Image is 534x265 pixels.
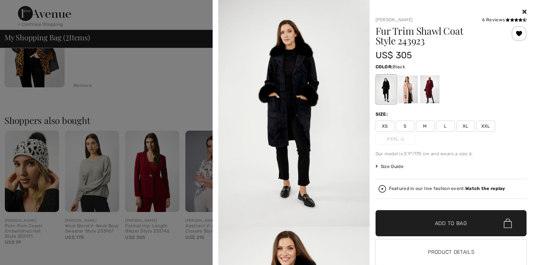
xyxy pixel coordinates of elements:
span: Color: [376,64,393,69]
span: M [416,121,435,132]
span: XS [376,121,394,132]
div: Our model is 5'9"/175 cm and wears a size 6. [376,150,527,157]
a: [PERSON_NAME] [376,17,413,22]
div: Merlot [420,75,439,103]
div: 6 Reviews [482,16,527,23]
span: S [396,121,414,132]
img: Bag.svg [504,218,512,228]
span: XL [456,121,475,132]
span: US$ 305 [376,50,412,60]
span: XXL [476,121,495,132]
img: Watch the replay [379,185,386,193]
div: Featured in our live fashion event. [389,186,505,191]
h1: Fur Trim Shawl Coat Style 243923 [376,26,501,46]
button: Add to Bag [376,210,527,236]
div: Rose [398,75,417,103]
img: ring-m.svg [401,137,404,141]
span: Black [393,64,405,69]
div: Black [376,75,396,103]
span: XXXL [376,133,416,144]
span: L [436,121,455,132]
span: Add to Bag [435,219,467,227]
span: Help [17,5,33,12]
div: Size: [376,111,390,118]
strong: Watch the replay [465,186,505,191]
span: Size Guide [376,163,404,170]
